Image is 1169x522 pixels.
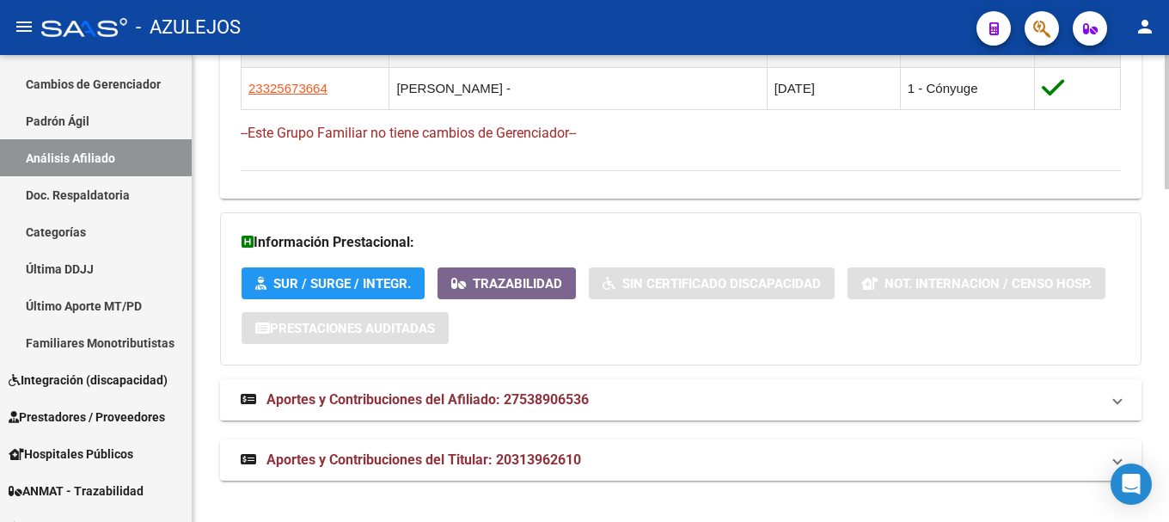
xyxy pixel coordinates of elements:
div: Open Intercom Messenger [1111,464,1152,505]
span: Aportes y Contribuciones del Afiliado: 27538906536 [266,391,589,408]
span: SUR / SURGE / INTEGR. [273,276,411,292]
td: [DATE] [767,67,900,109]
button: Trazabilidad [438,267,576,299]
h3: Información Prestacional: [242,230,1120,255]
span: Sin Certificado Discapacidad [622,276,821,292]
span: 23325673664 [248,81,327,95]
span: - AZULEJOS [136,9,241,46]
mat-expansion-panel-header: Aportes y Contribuciones del Afiliado: 27538906536 [220,379,1141,421]
td: 1 - Cónyuge [900,67,1035,109]
td: [PERSON_NAME] - [389,67,767,109]
span: Prestaciones Auditadas [270,321,435,336]
span: Hospitales Públicos [9,445,133,464]
mat-icon: menu [14,16,34,37]
button: SUR / SURGE / INTEGR. [242,267,425,299]
span: ANMAT - Trazabilidad [9,482,144,501]
span: Trazabilidad [473,276,562,292]
button: Prestaciones Auditadas [242,312,449,344]
button: Not. Internacion / Censo Hosp. [848,267,1105,299]
span: Prestadores / Proveedores [9,408,165,427]
span: Not. Internacion / Censo Hosp. [884,276,1092,292]
button: Sin Certificado Discapacidad [589,267,835,299]
h4: --Este Grupo Familiar no tiene cambios de Gerenciador-- [241,124,1121,143]
mat-icon: person [1135,16,1155,37]
span: Aportes y Contribuciones del Titular: 20313962610 [266,451,581,468]
mat-expansion-panel-header: Aportes y Contribuciones del Titular: 20313962610 [220,439,1141,481]
span: Integración (discapacidad) [9,371,168,390]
